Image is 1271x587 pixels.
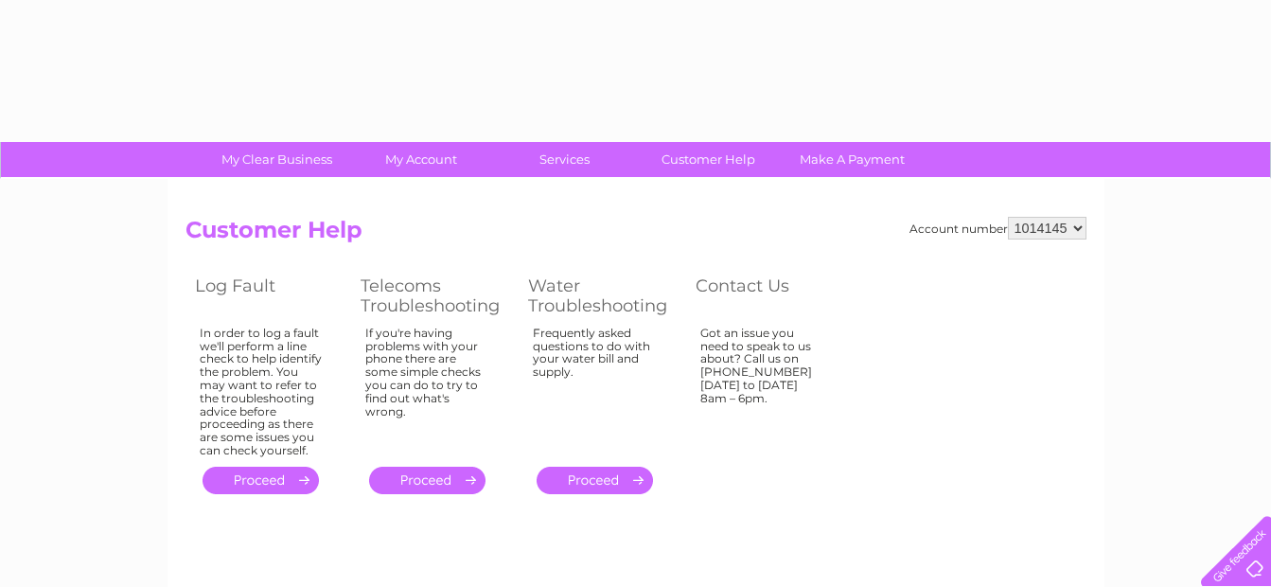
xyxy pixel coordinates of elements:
th: Water Troubleshooting [519,271,686,321]
h2: Customer Help [185,217,1086,253]
div: Account number [909,217,1086,240]
div: Frequently asked questions to do with your water bill and supply. [533,327,658,450]
a: My Account [343,142,499,177]
th: Telecoms Troubleshooting [351,271,519,321]
a: . [203,467,319,494]
a: Customer Help [630,142,786,177]
a: . [537,467,653,494]
div: In order to log a fault we'll perform a line check to help identify the problem. You may want to ... [200,327,323,457]
a: Make A Payment [774,142,930,177]
a: Services [486,142,643,177]
div: Got an issue you need to speak to us about? Call us on [PHONE_NUMBER] [DATE] to [DATE] 8am – 6pm. [700,327,823,450]
th: Contact Us [686,271,852,321]
a: My Clear Business [199,142,355,177]
a: . [369,467,485,494]
th: Log Fault [185,271,351,321]
div: If you're having problems with your phone there are some simple checks you can do to try to find ... [365,327,490,450]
